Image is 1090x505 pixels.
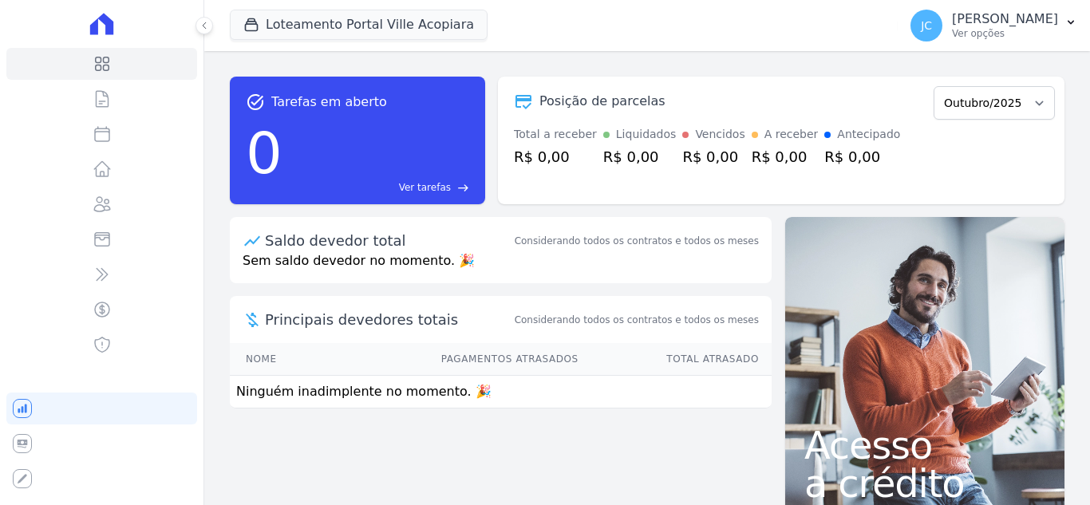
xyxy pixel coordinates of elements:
[514,126,597,143] div: Total a receber
[265,230,511,251] div: Saldo devedor total
[752,146,819,168] div: R$ 0,00
[289,180,469,195] a: Ver tarefas east
[539,92,665,111] div: Posição de parcelas
[952,11,1058,27] p: [PERSON_NAME]
[682,146,744,168] div: R$ 0,00
[804,426,1045,464] span: Acesso
[326,343,579,376] th: Pagamentos Atrasados
[515,234,759,248] div: Considerando todos os contratos e todos os meses
[457,182,469,194] span: east
[898,3,1090,48] button: JC [PERSON_NAME] Ver opções
[230,376,772,408] td: Ninguém inadimplente no momento. 🎉
[616,126,677,143] div: Liquidados
[230,343,326,376] th: Nome
[579,343,772,376] th: Total Atrasado
[837,126,900,143] div: Antecipado
[514,146,597,168] div: R$ 0,00
[246,93,265,112] span: task_alt
[824,146,900,168] div: R$ 0,00
[952,27,1058,40] p: Ver opções
[695,126,744,143] div: Vencidos
[603,146,677,168] div: R$ 0,00
[246,112,282,195] div: 0
[230,251,772,283] p: Sem saldo devedor no momento. 🎉
[764,126,819,143] div: A receber
[921,20,932,31] span: JC
[230,10,488,40] button: Loteamento Portal Ville Acopiara
[804,464,1045,503] span: a crédito
[265,309,511,330] span: Principais devedores totais
[515,313,759,327] span: Considerando todos os contratos e todos os meses
[399,180,451,195] span: Ver tarefas
[271,93,387,112] span: Tarefas em aberto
